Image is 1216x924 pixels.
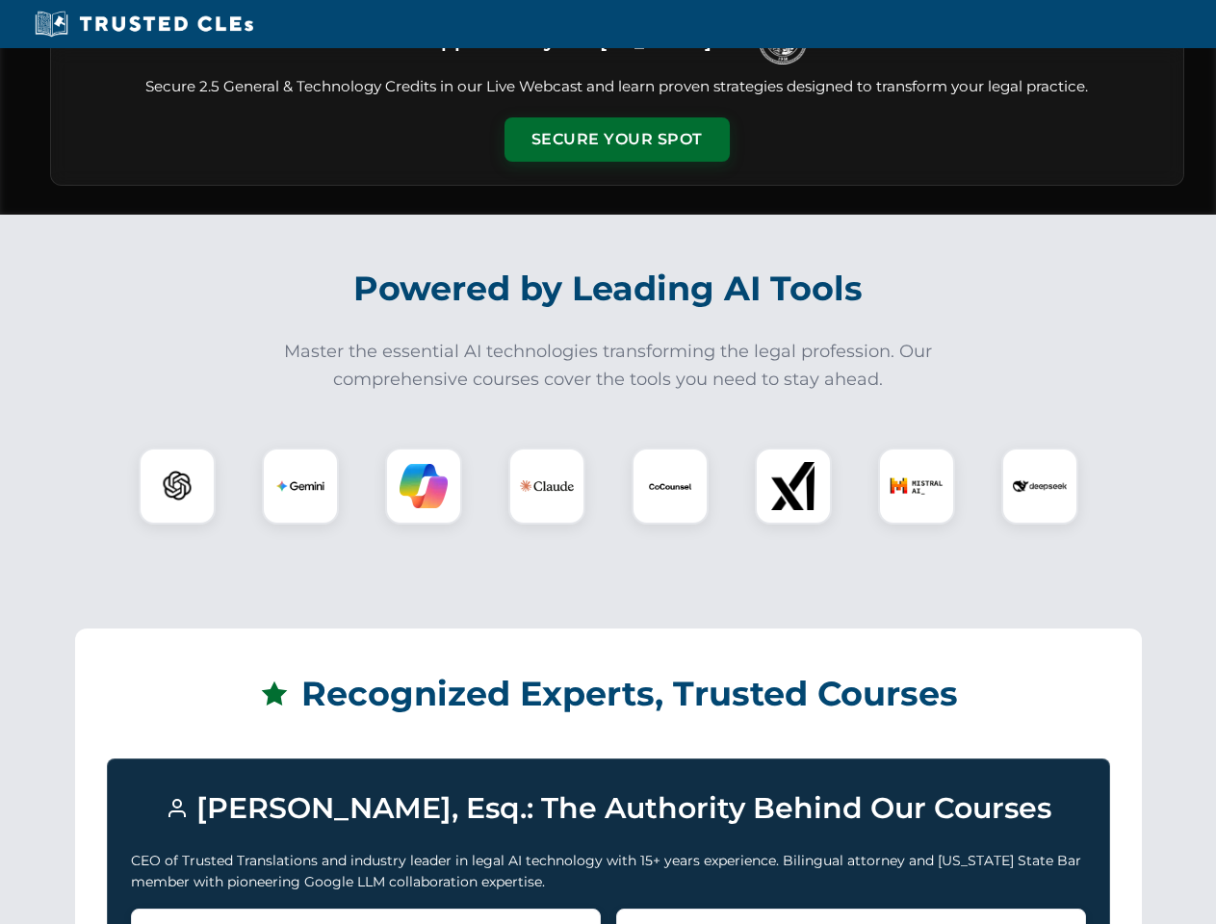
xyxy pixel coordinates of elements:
[131,783,1086,834] h3: [PERSON_NAME], Esq.: The Authority Behind Our Courses
[755,448,832,525] div: xAI
[878,448,955,525] div: Mistral AI
[107,660,1110,728] h2: Recognized Experts, Trusted Courses
[131,850,1086,893] p: CEO of Trusted Translations and industry leader in legal AI technology with 15+ years experience....
[769,462,817,510] img: xAI Logo
[508,448,585,525] div: Claude
[632,448,709,525] div: CoCounsel
[890,459,944,513] img: Mistral AI Logo
[272,338,945,394] p: Master the essential AI technologies transforming the legal profession. Our comprehensive courses...
[505,117,730,162] button: Secure Your Spot
[1013,459,1067,513] img: DeepSeek Logo
[646,462,694,510] img: CoCounsel Logo
[520,459,574,513] img: Claude Logo
[1001,448,1078,525] div: DeepSeek
[75,255,1142,322] h2: Powered by Leading AI Tools
[276,462,324,510] img: Gemini Logo
[400,462,448,510] img: Copilot Logo
[262,448,339,525] div: Gemini
[385,448,462,525] div: Copilot
[74,76,1160,98] p: Secure 2.5 General & Technology Credits in our Live Webcast and learn proven strategies designed ...
[139,448,216,525] div: ChatGPT
[149,458,205,514] img: ChatGPT Logo
[29,10,259,38] img: Trusted CLEs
